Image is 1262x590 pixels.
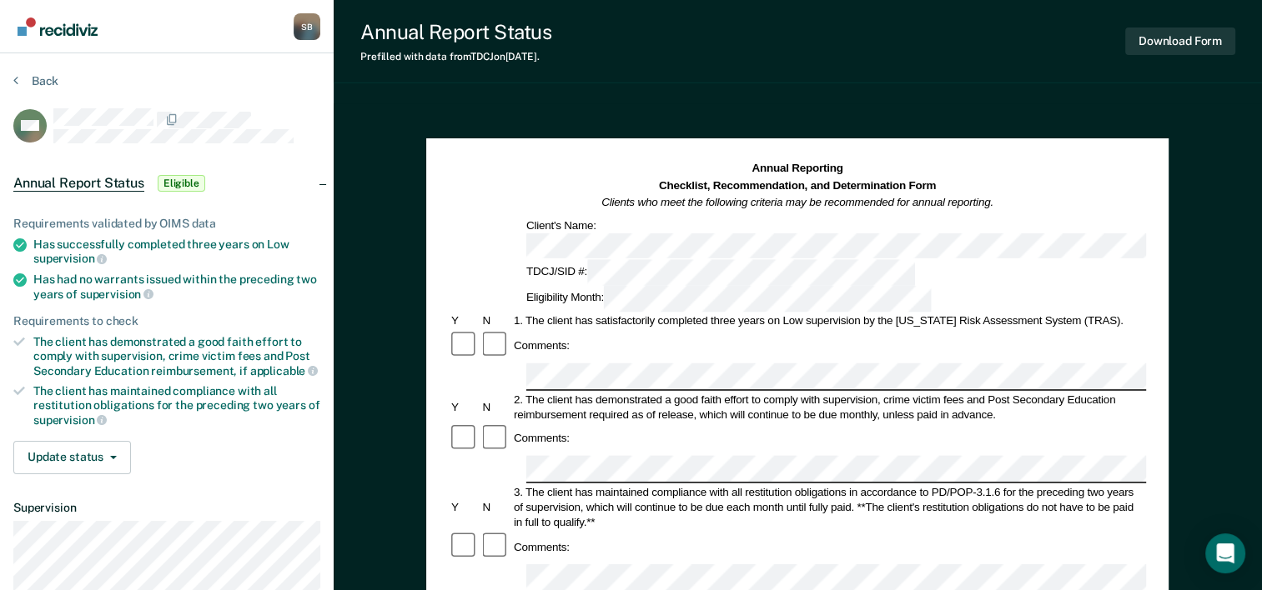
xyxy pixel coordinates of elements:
[480,399,511,414] div: N
[511,313,1146,328] div: 1. The client has satisfactorily completed three years on Low supervision by the [US_STATE] Risk ...
[1205,533,1245,573] div: Open Intercom Messenger
[13,175,144,192] span: Annual Report Status
[33,335,320,377] div: The client has demonstrated a good faith effort to comply with supervision, crime victim fees and...
[33,252,107,265] span: supervision
[524,286,934,312] div: Eligibility Month:
[511,431,572,446] div: Comments:
[360,51,551,62] div: Prefilled with data from TDCJ on [DATE] .
[33,237,320,266] div: Has successfully completed three years on Low
[33,272,320,301] div: Has had no warrants issued within the preceding two years of
[18,17,98,36] img: Recidiviz
[449,313,480,328] div: Y
[659,179,936,192] strong: Checklist, Recommendation, and Determination Form
[13,217,320,231] div: Requirements validated by OIMS data
[33,413,107,427] span: supervision
[13,314,320,328] div: Requirements to check
[511,392,1146,422] div: 2. The client has demonstrated a good faith effort to comply with supervision, crime victim fees ...
[480,313,511,328] div: N
[480,499,511,514] div: N
[33,384,320,427] div: The client has maintained compliance with all restitution obligations for the preceding two years of
[294,13,320,40] button: Profile dropdown button
[1125,27,1235,55] button: Download Form
[602,196,994,208] em: Clients who meet the following criteria may be recommended for annual reporting.
[13,501,320,515] dt: Supervision
[752,162,843,175] strong: Annual Reporting
[511,539,572,554] div: Comments:
[158,175,205,192] span: Eligible
[449,399,480,414] div: Y
[80,287,153,301] span: supervision
[449,499,480,514] div: Y
[511,484,1146,529] div: 3. The client has maintained compliance with all restitution obligations in accordance to PD/POP-...
[13,441,131,474] button: Update status
[524,260,918,286] div: TDCJ/SID #:
[250,364,318,377] span: applicable
[360,20,551,44] div: Annual Report Status
[13,73,58,88] button: Back
[294,13,320,40] div: S B
[511,338,572,353] div: Comments:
